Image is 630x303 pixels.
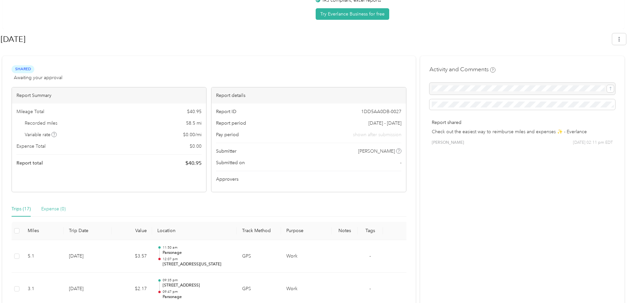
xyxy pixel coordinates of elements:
span: - [400,159,401,166]
span: Mileage Total [16,108,44,115]
span: Pay period [216,131,239,138]
td: Work [281,240,332,273]
span: $ 0.00 [190,143,202,150]
td: 5.1 [22,240,64,273]
span: $ 40.95 [187,108,202,115]
div: Report Summary [12,87,206,104]
p: 11:50 am [163,245,232,250]
span: $ 0.00 / mi [183,131,202,138]
th: Track Method [237,222,281,240]
span: [DATE] - [DATE] [368,120,401,127]
span: 1DD5AA0DB-0027 [361,108,401,115]
span: [PERSON_NAME] [432,140,464,146]
span: $ 40.95 [185,159,202,167]
th: Value [111,222,152,240]
p: 09:35 pm [163,278,232,283]
span: Shared [12,65,34,73]
p: Parsonage [163,250,232,256]
span: Expense Total [16,143,46,150]
span: - [369,253,371,259]
th: Notes [332,222,357,240]
th: Location [152,222,237,240]
p: 09:47 pm [163,289,232,294]
td: GPS [237,240,281,273]
span: Approvers [216,176,238,183]
p: Report shared [432,119,613,126]
button: Try Everlance Business for free [316,8,389,20]
div: Report details [211,87,406,104]
span: Report period [216,120,246,127]
td: $3.57 [111,240,152,273]
th: Purpose [281,222,332,240]
h1: May 2025 [1,31,608,47]
td: [DATE] [64,240,111,273]
span: Report total [16,160,43,167]
span: Report ID [216,108,236,115]
span: Submitted on [216,159,245,166]
h4: Activity and Comments [429,65,495,74]
div: Expense (0) [41,205,66,213]
span: shown after submission [353,131,401,138]
span: [DATE] 02:11 pm EDT [573,140,613,146]
span: Awaiting your approval [14,74,62,81]
p: Parsonage [163,294,232,300]
span: [PERSON_NAME] [358,148,395,155]
th: Miles [22,222,64,240]
span: Variable rate [25,131,57,138]
th: Tags [358,222,383,240]
div: Trips (17) [12,205,31,213]
p: [STREET_ADDRESS][US_STATE] [163,261,232,267]
span: Recorded miles [25,120,57,127]
span: 58.5 mi [186,120,202,127]
p: [STREET_ADDRESS] [163,283,232,288]
th: Trip Date [64,222,111,240]
span: Submitter [216,148,236,155]
p: Check out the easiest way to reimburse miles and expenses ✨ - Everlance [432,128,613,135]
span: - [369,286,371,291]
p: 12:07 pm [163,257,232,261]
